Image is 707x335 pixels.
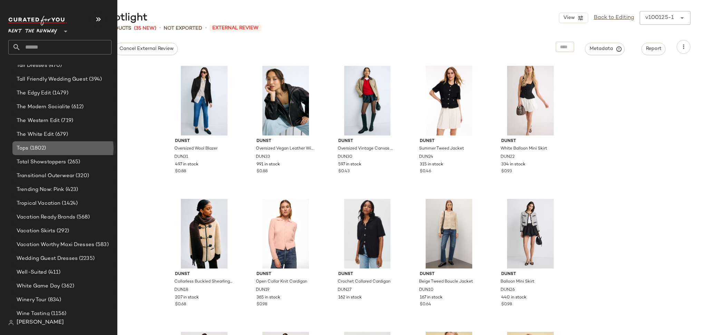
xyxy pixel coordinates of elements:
[501,295,526,301] span: 440 in stock
[175,271,233,277] span: DUNST
[17,227,55,235] span: Vacation Skirts
[501,154,515,160] span: DUN22
[8,16,67,26] img: cfy_white_logo.C9jOOHJF.svg
[174,287,188,293] span: DUN18
[420,302,431,308] span: $0.64
[74,172,89,180] span: (320)
[159,24,161,32] span: •
[256,146,314,152] span: Oversized Vegan Leather Wind Breaker
[64,186,78,194] span: (423)
[66,158,80,166] span: (265)
[17,268,47,276] span: Well-Suited
[251,66,320,135] img: DUN33.jpg
[501,169,512,175] span: $0.93
[134,25,156,32] span: (35 New)
[8,320,14,325] img: svg%3e
[17,213,75,221] span: Vacation Ready Brands
[256,302,267,308] span: $0.98
[256,138,315,144] span: DUNST
[55,227,69,235] span: (292)
[17,62,47,70] span: Tall Dresses
[17,241,94,249] span: Vacation Worthy Maxi Dresses
[17,186,64,194] span: Trending Now: Pink
[8,23,57,36] span: Rent the Runway
[175,302,186,308] span: $0.68
[563,15,574,21] span: View
[17,318,64,327] span: [PERSON_NAME]
[17,117,60,125] span: The Western Edit
[641,43,666,55] button: Report
[47,62,62,70] span: (470)
[210,25,261,31] span: External Review
[256,169,268,175] span: $0.88
[17,158,66,166] span: Total Showstoppers
[17,310,50,318] span: Wine Tasting
[60,282,74,290] span: (362)
[256,287,269,293] span: DUN19
[29,144,46,152] span: (1802)
[559,13,588,23] button: View
[170,199,239,268] img: DUN18.jpg
[174,146,217,152] span: Oversized Wool Blazer
[174,279,233,285] span: Collarless Buckled Shearling Jacket
[501,138,560,144] span: DUNST
[338,146,396,152] span: Oversized Vintage Canvas Work Jacket
[119,46,173,52] span: Cancel External Review
[338,279,390,285] span: Crochet Collared Cardigan
[175,162,198,168] span: 497 in stock
[419,154,433,160] span: DUN24
[256,279,307,285] span: Open Collar Knit Cardigan
[170,66,239,135] img: DUN31.jpg
[115,43,177,55] button: Cancel External Review
[338,138,397,144] span: DUNST
[47,268,61,276] span: (411)
[414,66,484,135] img: DUN24.jpg
[645,14,674,22] div: v100125-1
[333,66,402,135] img: DUN30.jpg
[256,162,280,168] span: 991 in stock
[17,172,74,180] span: Transitional Outerwear
[338,271,397,277] span: DUNST
[88,75,102,83] span: (394)
[419,279,473,285] span: Beige Tweed Boucle Jacket
[251,199,320,268] img: DUN19.jpg
[17,131,54,139] span: The White Edit
[54,131,68,139] span: (679)
[164,25,202,32] span: Not Exported
[420,271,478,277] span: DUNST
[175,138,233,144] span: DUNST
[175,295,199,301] span: 207 in stock
[17,89,51,97] span: The Edgy Edit
[338,162,361,168] span: 597 in stock
[60,200,78,207] span: (1424)
[420,138,478,144] span: DUNST
[17,144,29,152] span: Tops
[256,154,270,160] span: DUN33
[585,43,625,55] button: Metadata
[501,302,512,308] span: $0.98
[47,296,61,304] span: (834)
[420,162,443,168] span: 315 in stock
[501,271,560,277] span: DUNST
[419,287,434,293] span: DUN10
[646,46,661,52] span: Report
[17,296,47,304] span: Winery Tour
[70,103,84,111] span: (612)
[94,241,109,249] span: (583)
[338,287,351,293] span: DUN27
[501,287,515,293] span: DUN26
[420,169,431,175] span: $0.46
[333,199,402,268] img: DUN27.jpg
[594,14,634,22] a: Back to Editing
[17,282,60,290] span: White Game Day
[17,200,60,207] span: Tropical Vacation
[205,24,207,32] span: •
[75,213,90,221] span: (568)
[419,146,464,152] span: Summer Tweed Jacket
[338,295,362,301] span: 162 in stock
[78,255,95,263] span: (2235)
[17,103,70,111] span: The Modern Socialite
[50,310,67,318] span: (1156)
[256,295,280,301] span: 365 in stock
[501,162,525,168] span: 334 in stock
